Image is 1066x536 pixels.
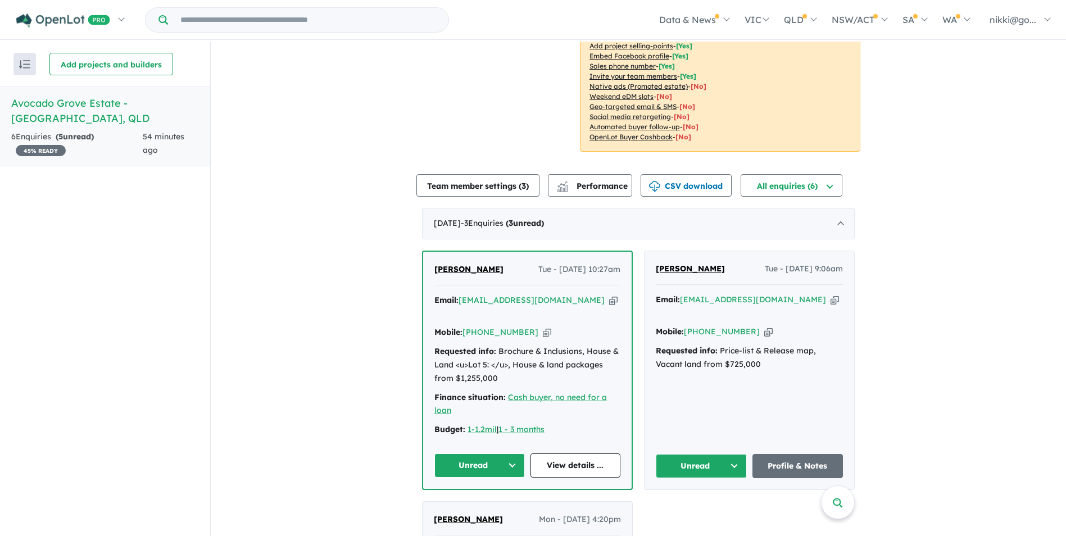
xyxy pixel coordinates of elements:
strong: Budget: [434,424,465,434]
u: Weekend eDM slots [589,92,654,101]
a: [PERSON_NAME] [434,513,503,526]
a: Profile & Notes [752,454,843,478]
span: 3 [509,218,513,228]
span: Performance [559,181,628,191]
span: [PERSON_NAME] [656,264,725,274]
img: line-chart.svg [557,181,568,187]
span: [No] [674,112,690,121]
u: OpenLot Buyer Cashback [589,133,673,141]
strong: Mobile: [434,327,462,337]
span: 54 minutes ago [143,131,184,155]
div: 6 Enquir ies [11,130,143,157]
button: Copy [764,326,773,338]
u: Geo-targeted email & SMS [589,102,677,111]
a: Cash buyer, no need for a loan [434,392,607,416]
button: CSV download [641,174,732,197]
button: Copy [609,294,618,306]
img: download icon [649,181,660,192]
span: Mon - [DATE] 4:20pm [539,513,621,526]
a: View details ... [530,453,621,478]
u: Sales phone number [589,62,656,70]
strong: ( unread) [506,218,544,228]
strong: Finance situation: [434,392,506,402]
div: Price-list & Release map, Vacant land from $725,000 [656,344,843,371]
span: 3 [521,181,526,191]
img: bar-chart.svg [557,185,568,192]
span: [No] [683,122,698,131]
input: Try estate name, suburb, builder or developer [170,8,446,32]
span: [PERSON_NAME] [434,264,503,274]
a: [EMAIL_ADDRESS][DOMAIN_NAME] [680,294,826,305]
u: Add project selling-points [589,42,673,50]
u: Embed Facebook profile [589,52,669,60]
span: [No] [691,82,706,90]
span: 5 [58,131,63,142]
img: sort.svg [19,60,30,69]
strong: Requested info: [656,346,718,356]
a: [PHONE_NUMBER] [684,326,760,337]
button: Performance [548,174,632,197]
div: Brochure & Inclusions, House & Land <u>Lot 5: </u>, House & land packages from $1,255,000 [434,345,620,385]
img: Openlot PRO Logo White [16,13,110,28]
div: [DATE] [422,208,855,239]
button: Unread [656,454,747,478]
button: Copy [831,294,839,306]
span: [ Yes ] [680,72,696,80]
span: Tue - [DATE] 10:27am [538,263,620,276]
span: nikki@go... [990,14,1036,25]
span: [ Yes ] [676,42,692,50]
a: [PERSON_NAME] [656,262,725,276]
span: [ Yes ] [672,52,688,60]
div: | [434,423,620,437]
strong: Requested info: [434,346,496,356]
button: Unread [434,453,525,478]
button: Team member settings (3) [416,174,539,197]
span: - 3 Enquir ies [461,218,544,228]
span: [ Yes ] [659,62,675,70]
span: [No] [656,92,672,101]
button: All enquiries (6) [741,174,842,197]
strong: Mobile: [656,326,684,337]
span: [PERSON_NAME] [434,514,503,524]
strong: ( unread) [56,131,94,142]
u: Native ads (Promoted estate) [589,82,688,90]
span: [No] [679,102,695,111]
u: Social media retargeting [589,112,671,121]
span: [No] [675,133,691,141]
u: Invite your team members [589,72,677,80]
a: [PHONE_NUMBER] [462,327,538,337]
a: 1 - 3 months [498,424,545,434]
u: Automated buyer follow-up [589,122,680,131]
button: Copy [543,326,551,338]
a: [PERSON_NAME] [434,263,503,276]
a: [EMAIL_ADDRESS][DOMAIN_NAME] [459,295,605,305]
strong: Email: [434,295,459,305]
span: 45 % READY [16,145,66,156]
strong: Email: [656,294,680,305]
button: Add projects and builders [49,53,173,75]
span: Tue - [DATE] 9:06am [765,262,843,276]
h5: Avocado Grove Estate - [GEOGRAPHIC_DATA] , QLD [11,96,199,126]
a: 1-1.2mil [468,424,497,434]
